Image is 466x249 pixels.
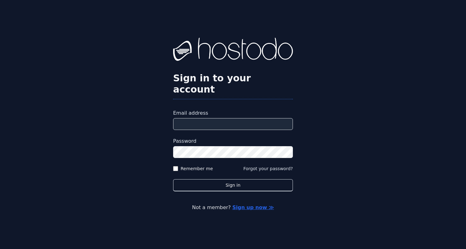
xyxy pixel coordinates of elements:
label: Email address [173,109,293,117]
label: Remember me [181,165,213,172]
button: Sign in [173,179,293,191]
p: Not a member? [30,204,436,211]
button: Forgot your password? [243,165,293,172]
a: Sign up now ≫ [232,204,274,210]
img: Hostodo [173,38,293,63]
h2: Sign in to your account [173,73,293,95]
label: Password [173,137,293,145]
